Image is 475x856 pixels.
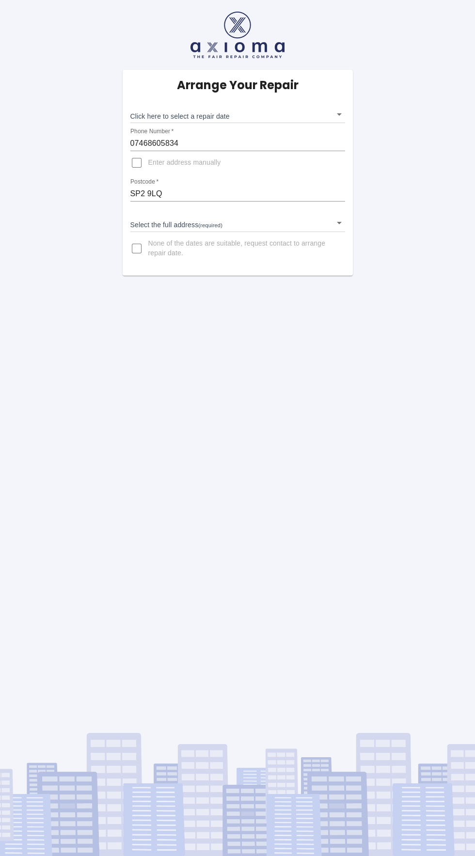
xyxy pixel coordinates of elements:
label: Postcode [130,178,158,186]
span: None of the dates are suitable, request contact to arrange repair date. [148,239,337,258]
label: Phone Number [130,127,174,136]
img: axioma [190,12,285,58]
span: Enter address manually [148,158,221,168]
h5: Arrange Your Repair [177,78,299,93]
